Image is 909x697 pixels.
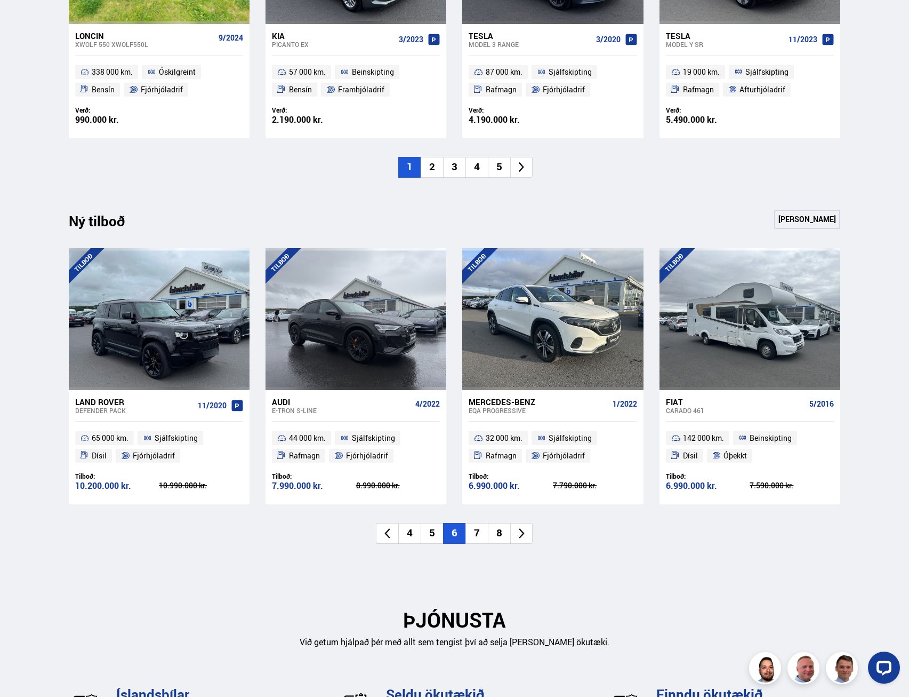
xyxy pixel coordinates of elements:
[789,654,821,686] img: siFngHWaQ9KaOqBr.png
[272,472,356,480] div: Tilboð:
[666,397,805,407] div: Fiat
[462,24,643,138] a: Tesla Model 3 RANGE 3/2020 87 000 km. Sjálfskipting Rafmagn Fjórhjóladrif Verð: 4.190.000 kr.
[469,481,553,490] div: 6.990.000 kr.
[92,449,107,462] span: Dísil
[486,83,517,96] span: Rafmagn
[774,210,840,229] a: [PERSON_NAME]
[272,397,411,407] div: Audi
[346,449,388,462] span: Fjórhjóladrif
[666,472,750,480] div: Tilboð:
[666,115,750,124] div: 5.490.000 kr.
[399,35,423,44] span: 3/2023
[488,523,510,544] li: 8
[659,390,840,504] a: Fiat Carado 461 5/2016 142 000 km. Beinskipting Dísil Óþekkt Tilboð: 6.990.000 kr. 7.590.000 kr.
[398,157,421,178] li: 1
[338,83,384,96] span: Framhjóladrif
[69,213,143,235] div: Ný tilboð
[92,66,133,78] span: 338 000 km.
[666,31,784,41] div: Tesla
[92,432,128,445] span: 65 000 km.
[827,654,859,686] img: FbJEzSuNWCJXmdc-.webp
[75,397,194,407] div: Land Rover
[549,432,592,445] span: Sjálfskipting
[469,106,553,114] div: Verð:
[356,482,440,489] div: 8.990.000 kr.
[289,83,312,96] span: Bensín
[289,432,326,445] span: 44 000 km.
[469,41,591,48] div: Model 3 RANGE
[69,636,841,648] p: Við getum hjálpað þér með allt sem tengist því að selja [PERSON_NAME] ökutæki.
[352,432,395,445] span: Sjálfskipting
[272,106,356,114] div: Verð:
[272,31,395,41] div: Kia
[443,523,465,544] li: 6
[469,472,553,480] div: Tilboð:
[486,432,522,445] span: 32 000 km.
[666,481,750,490] div: 6.990.000 kr.
[683,83,714,96] span: Rafmagn
[272,41,395,48] div: Picanto EX
[666,106,750,114] div: Verð:
[613,400,637,408] span: 1/2022
[683,449,698,462] span: Dísil
[69,608,841,632] h2: ÞJÓNUSTA
[443,157,465,178] li: 3
[159,66,196,78] span: Óskilgreint
[421,157,443,178] li: 2
[75,115,159,124] div: 990.000 kr.
[465,523,488,544] li: 7
[486,449,517,462] span: Rafmagn
[469,115,553,124] div: 4.190.000 kr.
[415,400,440,408] span: 4/2022
[469,407,608,414] div: EQA PROGRESSIVE
[289,449,320,462] span: Rafmagn
[750,432,792,445] span: Beinskipting
[666,407,805,414] div: Carado 461
[543,83,585,96] span: Fjórhjóladrif
[141,83,183,96] span: Fjórhjóladrif
[488,157,510,178] li: 5
[75,407,194,414] div: Defender PACK
[219,34,243,42] span: 9/2024
[659,24,840,138] a: Tesla Model Y SR 11/2023 19 000 km. Sjálfskipting Rafmagn Afturhjóladrif Verð: 5.490.000 kr.
[859,647,904,692] iframe: LiveChat chat widget
[272,481,356,490] div: 7.990.000 kr.
[75,481,159,490] div: 10.200.000 kr.
[596,35,621,44] span: 3/2020
[789,35,817,44] span: 11/2023
[666,41,784,48] div: Model Y SR
[751,654,783,686] img: nhp88E3Fdnt1Opn2.png
[553,482,637,489] div: 7.790.000 kr.
[289,66,326,78] span: 57 000 km.
[75,472,159,480] div: Tilboð:
[462,390,643,504] a: Mercedes-Benz EQA PROGRESSIVE 1/2022 32 000 km. Sjálfskipting Rafmagn Fjórhjóladrif Tilboð: 6.990...
[745,66,789,78] span: Sjálfskipting
[683,66,720,78] span: 19 000 km.
[543,449,585,462] span: Fjórhjóladrif
[69,390,250,504] a: Land Rover Defender PACK 11/2020 65 000 km. Sjálfskipting Dísil Fjórhjóladrif Tilboð: 10.200.000 ...
[75,31,214,41] div: Loncin
[272,115,356,124] div: 2.190.000 kr.
[739,83,785,96] span: Afturhjóladrif
[69,24,250,138] a: Loncin Xwolf 550 XWOLF550L 9/2024 338 000 km. Óskilgreint Bensín Fjórhjóladrif Verð: 990.000 kr.
[750,482,834,489] div: 7.590.000 kr.
[155,432,198,445] span: Sjálfskipting
[75,41,214,48] div: Xwolf 550 XWOLF550L
[133,449,175,462] span: Fjórhjóladrif
[272,407,411,414] div: e-tron S-LINE
[75,106,159,114] div: Verð:
[486,66,522,78] span: 87 000 km.
[159,482,243,489] div: 10.990.000 kr.
[398,523,421,544] li: 4
[266,24,446,138] a: Kia Picanto EX 3/2023 57 000 km. Beinskipting Bensín Framhjóladrif Verð: 2.190.000 kr.
[198,401,227,410] span: 11/2020
[266,390,446,504] a: Audi e-tron S-LINE 4/2022 44 000 km. Sjálfskipting Rafmagn Fjórhjóladrif Tilboð: 7.990.000 kr. 8....
[469,397,608,407] div: Mercedes-Benz
[92,83,115,96] span: Bensín
[465,157,488,178] li: 4
[421,523,443,544] li: 5
[352,66,394,78] span: Beinskipting
[723,449,747,462] span: Óþekkt
[469,31,591,41] div: Tesla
